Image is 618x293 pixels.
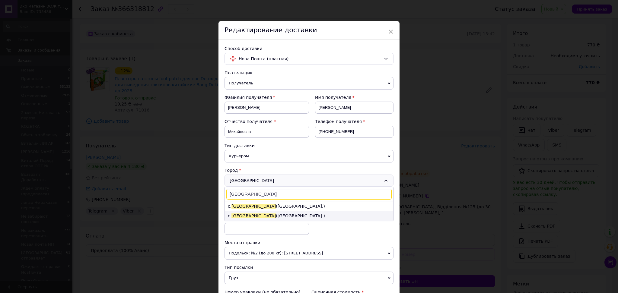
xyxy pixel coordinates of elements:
[225,272,393,284] span: Груз
[225,150,393,162] span: Курьером
[226,189,392,200] input: Найти
[218,21,400,39] div: Редактирование доставки
[225,240,260,245] span: Место отправки
[225,167,393,173] div: Город
[225,211,393,221] li: с. ([GEOGRAPHIC_DATA].)
[315,126,393,138] input: +380
[225,46,393,52] div: Способ доставки
[388,27,393,37] span: ×
[315,119,362,124] span: Телефон получателя
[225,119,272,124] span: Отчество получателя
[315,95,351,100] span: Имя получателя
[225,70,253,75] span: Плательщик
[225,265,253,270] span: Тип посылки
[225,175,393,187] div: [GEOGRAPHIC_DATA]
[231,204,276,209] span: [GEOGRAPHIC_DATA]
[225,77,393,90] span: Получатель
[239,55,381,62] span: Нова Пошта (платная)
[231,213,276,218] span: [GEOGRAPHIC_DATA]
[225,201,393,211] li: с. ([GEOGRAPHIC_DATA].)
[225,95,272,100] span: Фамилия получателя
[225,143,255,148] span: Тип доставки
[225,247,393,260] span: Подольск: №2 (до 200 кг): [STREET_ADDRESS]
